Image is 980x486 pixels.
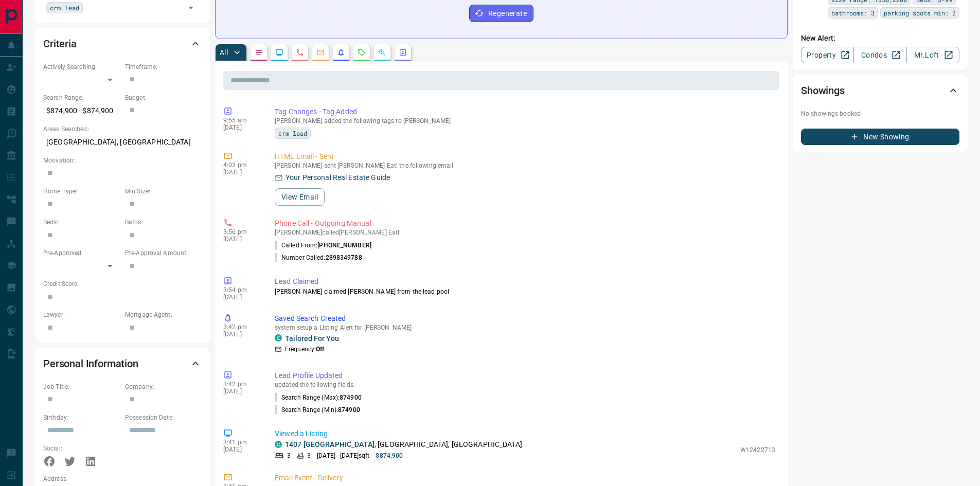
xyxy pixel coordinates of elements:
[296,48,304,57] svg: Calls
[316,48,325,57] svg: Emails
[801,129,959,145] button: New Showing
[223,331,259,338] p: [DATE]
[223,323,259,331] p: 3:42 pm
[223,117,259,124] p: 9:55 am
[223,446,259,453] p: [DATE]
[801,47,854,63] a: Property
[223,169,259,176] p: [DATE]
[275,117,775,124] p: [PERSON_NAME] added the following tags to [PERSON_NAME]
[740,445,775,455] p: W12422713
[125,62,202,71] p: Timeframe:
[275,428,775,439] p: Viewed a Listing
[43,218,120,227] p: Beds:
[275,218,775,229] p: Phone Call - Outgoing Manual
[43,124,202,134] p: Areas Searched:
[43,444,120,453] p: Social:
[316,346,324,353] strong: Off
[43,310,120,319] p: Lawyer:
[43,413,120,422] p: Birthday:
[307,451,311,460] p: 3
[337,48,345,57] svg: Listing Alerts
[287,451,291,460] p: 3
[223,161,259,169] p: 4:03 pm
[125,93,202,102] p: Budget:
[50,3,79,13] span: crm lead
[340,394,362,401] span: 874900
[223,228,259,236] p: 3:56 pm
[43,382,120,391] p: Job Title:
[275,405,360,415] p: Search Range (Min) :
[275,473,775,483] p: Email Event - Delivery
[285,440,375,448] a: 1407 [GEOGRAPHIC_DATA]
[43,31,202,56] div: Criteria
[223,388,259,395] p: [DATE]
[223,124,259,131] p: [DATE]
[255,48,263,57] svg: Notes
[285,345,324,354] p: Frequency:
[125,413,202,422] p: Possession Date:
[43,355,138,372] h2: Personal Information
[223,286,259,294] p: 3:54 pm
[376,451,403,460] p: $874,900
[906,47,959,63] a: Mr.Loft
[275,441,282,448] div: condos.ca
[801,109,959,118] p: No showings booked
[223,236,259,243] p: [DATE]
[125,248,202,258] p: Pre-Approval Amount:
[223,381,259,388] p: 3:42 pm
[801,33,959,44] p: New Alert:
[184,1,198,15] button: Open
[43,62,120,71] p: Actively Searching:
[220,49,228,56] p: All
[125,187,202,196] p: Min Size:
[275,393,362,402] p: Search Range (Max) :
[125,310,202,319] p: Mortgage Agent:
[285,334,339,343] a: Tailored For You
[358,48,366,57] svg: Requests
[125,218,202,227] p: Baths:
[831,8,875,18] span: bathrooms: 3
[275,381,775,388] p: updated the following fields:
[275,48,283,57] svg: Lead Browsing Activity
[378,48,386,57] svg: Opportunities
[43,351,202,376] div: Personal Information
[275,241,371,250] p: Called From:
[285,439,522,450] p: , [GEOGRAPHIC_DATA], [GEOGRAPHIC_DATA]
[853,47,906,63] a: Condos
[275,313,775,324] p: Saved Search Created
[275,188,325,206] button: View Email
[317,451,369,460] p: [DATE] - [DATE] sqft
[275,370,775,381] p: Lead Profile Updated
[275,151,775,162] p: HTML Email - Sent
[275,287,775,296] p: [PERSON_NAME] claimed [PERSON_NAME] from the lead pool
[223,294,259,301] p: [DATE]
[338,406,360,413] span: 874900
[275,324,775,331] p: system setup a Listing Alert for [PERSON_NAME]
[275,229,775,236] p: [PERSON_NAME] called [PERSON_NAME] Eatl
[43,279,202,289] p: Credit Score:
[43,102,120,119] p: $874,900 - $874,900
[223,439,259,446] p: 3:41 pm
[43,93,120,102] p: Search Range:
[275,106,775,117] p: Tag Changes - Tag Added
[43,134,202,151] p: [GEOGRAPHIC_DATA], [GEOGRAPHIC_DATA]
[801,78,959,103] div: Showings
[125,382,202,391] p: Company:
[469,5,533,22] button: Regenerate
[278,128,307,138] span: crm lead
[275,253,362,262] p: Number Called:
[275,162,775,169] p: [PERSON_NAME] sent [PERSON_NAME] Eatl the following email
[43,187,120,196] p: Home Type:
[43,35,77,52] h2: Criteria
[43,156,202,165] p: Motivation:
[275,334,282,341] div: condos.ca
[43,474,202,483] p: Address:
[884,8,956,18] span: parking spots min: 2
[286,172,390,183] p: Your Personal Real Estate Guide
[801,82,845,99] h2: Showings
[275,276,775,287] p: Lead Claimed
[43,248,120,258] p: Pre-Approved:
[317,242,371,249] span: [PHONE_NUMBER]
[326,254,362,261] span: 2898349788
[399,48,407,57] svg: Agent Actions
